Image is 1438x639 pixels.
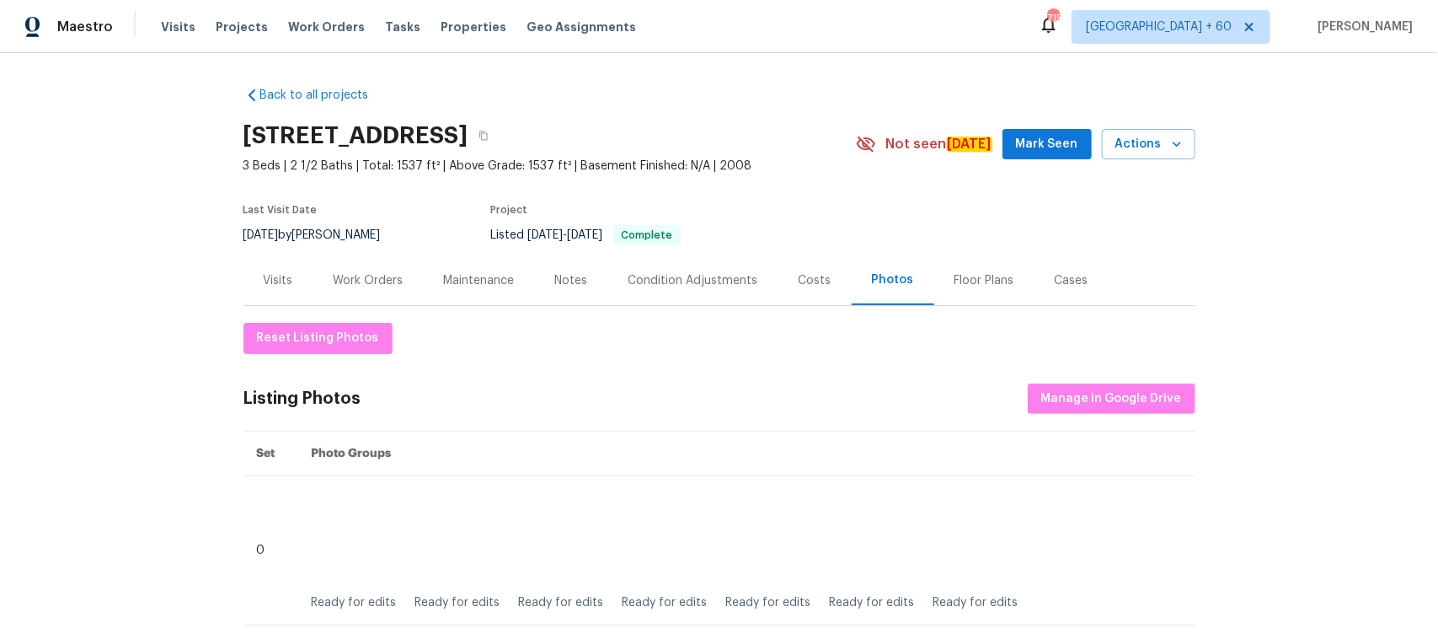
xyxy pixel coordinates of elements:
[615,230,680,240] span: Complete
[725,594,810,611] div: Ready for edits
[829,594,914,611] div: Ready for edits
[1086,19,1232,35] span: [GEOGRAPHIC_DATA] + 60
[216,19,268,35] span: Projects
[1002,129,1092,160] button: Mark Seen
[518,594,603,611] div: Ready for edits
[568,229,603,241] span: [DATE]
[311,594,396,611] div: Ready for edits
[257,328,379,349] span: Reset Listing Photos
[954,272,1014,289] div: Floor Plans
[243,158,856,175] span: 3 Beds | 2 1/2 Baths | Total: 1537 ft² | Above Grade: 1537 ft² | Basement Finished: N/A | 2008
[297,432,1195,476] th: Photo Groups
[628,272,758,289] div: Condition Adjustments
[886,136,992,153] span: Not seen
[243,229,279,241] span: [DATE]
[243,476,297,626] td: 0
[1028,384,1195,415] button: Manage in Google Drive
[243,323,393,354] button: Reset Listing Photos
[799,272,831,289] div: Costs
[243,432,297,476] th: Set
[1311,19,1413,35] span: [PERSON_NAME]
[414,594,500,611] div: Ready for edits
[872,271,914,288] div: Photos
[933,594,1018,611] div: Ready for edits
[161,19,195,35] span: Visits
[334,272,404,289] div: Work Orders
[527,19,636,35] span: Geo Assignments
[1115,134,1182,155] span: Actions
[243,127,468,144] h2: [STREET_ADDRESS]
[947,137,992,152] em: [DATE]
[243,225,401,245] div: by [PERSON_NAME]
[1047,10,1059,27] div: 715
[243,87,405,104] a: Back to all projects
[441,19,506,35] span: Properties
[555,272,588,289] div: Notes
[1041,389,1182,410] span: Manage in Google Drive
[243,205,318,215] span: Last Visit Date
[468,121,499,151] button: Copy Address
[243,390,361,407] div: Listing Photos
[528,229,603,241] span: -
[1102,129,1195,160] button: Actions
[57,19,113,35] span: Maestro
[1055,272,1088,289] div: Cases
[528,229,564,241] span: [DATE]
[622,594,707,611] div: Ready for edits
[288,19,365,35] span: Work Orders
[444,272,515,289] div: Maintenance
[1016,134,1078,155] span: Mark Seen
[491,229,682,241] span: Listed
[385,21,420,33] span: Tasks
[264,272,293,289] div: Visits
[491,205,528,215] span: Project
